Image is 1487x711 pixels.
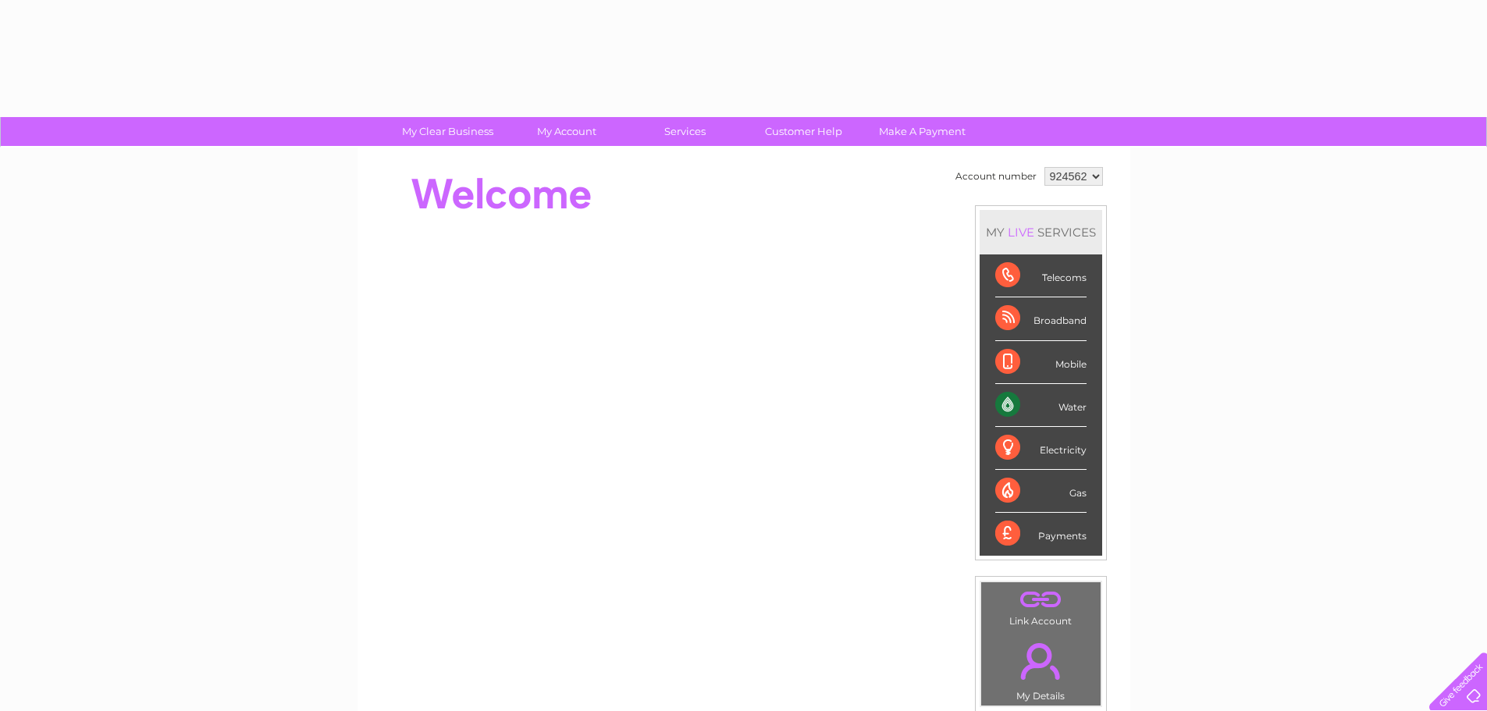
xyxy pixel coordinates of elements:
[739,117,868,146] a: Customer Help
[502,117,631,146] a: My Account
[383,117,512,146] a: My Clear Business
[985,586,1097,613] a: .
[995,470,1087,513] div: Gas
[858,117,987,146] a: Make A Payment
[1005,225,1037,240] div: LIVE
[980,581,1101,631] td: Link Account
[995,297,1087,340] div: Broadband
[985,634,1097,688] a: .
[995,513,1087,555] div: Payments
[995,341,1087,384] div: Mobile
[980,630,1101,706] td: My Details
[621,117,749,146] a: Services
[952,163,1041,190] td: Account number
[995,254,1087,297] div: Telecoms
[995,427,1087,470] div: Electricity
[980,210,1102,254] div: MY SERVICES
[995,384,1087,427] div: Water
